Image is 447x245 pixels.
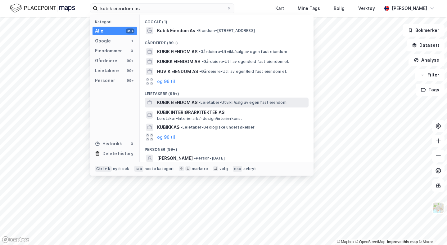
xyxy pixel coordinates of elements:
[416,84,445,96] button: Tags
[409,54,445,66] button: Analyse
[387,240,418,244] a: Improve this map
[181,125,255,130] span: Leietaker • Geologiske undersøkelser
[196,28,198,33] span: •
[129,141,134,146] div: 0
[194,156,225,161] span: Person • [DATE]
[140,142,314,153] div: Personer (99+)
[157,48,197,55] span: KUBIK EIENDOM AS
[415,69,445,81] button: Filter
[102,150,133,157] div: Delete history
[157,27,195,34] span: Kubik Eiendom As
[337,240,354,244] a: Mapbox
[140,86,314,98] div: Leietakere (99+)
[199,100,201,105] span: •
[432,202,444,214] img: Z
[157,78,175,85] button: og 96 til
[10,3,75,14] img: logo.f888ab2527a4732fd821a326f86c7f29.svg
[95,57,117,64] div: Gårdeiere
[134,166,143,172] div: tab
[95,67,119,74] div: Leietakere
[201,59,289,64] span: Gårdeiere • Utl. av egen/leid fast eiendom el.
[233,166,242,172] div: esc
[181,125,183,129] span: •
[334,5,345,12] div: Bolig
[157,116,242,121] span: Leietaker • Interiørark./-design/interiørkons.
[199,69,287,74] span: Gårdeiere • Utl. av egen/leid fast eiendom el.
[140,36,314,47] div: Gårdeiere (99+)
[95,27,103,35] div: Alle
[275,5,284,12] div: Kart
[140,15,314,26] div: Google (1)
[157,124,179,131] span: KUBIKK AS
[157,58,200,65] span: KUBIKK EIENDOM AS
[199,100,287,105] span: Leietaker • Utvikl./salg av egen fast eiendom
[199,49,201,54] span: •
[201,59,203,64] span: •
[194,156,196,160] span: •
[95,140,122,147] div: Historikk
[126,68,134,73] div: 99+
[2,236,29,243] a: Mapbox homepage
[416,215,447,245] iframe: Chat Widget
[129,48,134,53] div: 0
[95,37,111,45] div: Google
[192,166,208,171] div: markere
[157,99,197,106] span: KUBIK EIENDOM AS
[219,166,228,171] div: velg
[126,28,134,33] div: 99+
[157,155,193,162] span: [PERSON_NAME]
[126,78,134,83] div: 99+
[98,4,227,13] input: Søk på adresse, matrikkel, gårdeiere, leietakere eller personer
[199,49,287,54] span: Gårdeiere • Utvikl./salg av egen fast eiendom
[392,5,427,12] div: [PERSON_NAME]
[145,166,174,171] div: neste kategori
[157,109,306,116] span: KUBIK INTERIØRARKITEKTER AS
[157,133,175,141] button: og 96 til
[126,58,134,63] div: 99+
[113,166,129,171] div: nytt søk
[243,166,256,171] div: avbryt
[95,166,112,172] div: Ctrl + k
[196,28,255,33] span: Eiendom • [STREET_ADDRESS]
[403,24,445,37] button: Bokmerker
[355,240,386,244] a: OpenStreetMap
[129,38,134,43] div: 1
[95,47,122,55] div: Eiendommer
[157,68,198,75] span: HUVIK EIENDOM AS
[298,5,320,12] div: Mine Tags
[407,39,445,51] button: Datasett
[358,5,375,12] div: Verktøy
[95,77,115,84] div: Personer
[95,20,137,24] div: Kategori
[199,69,201,74] span: •
[416,215,447,245] div: Kontrollprogram for chat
